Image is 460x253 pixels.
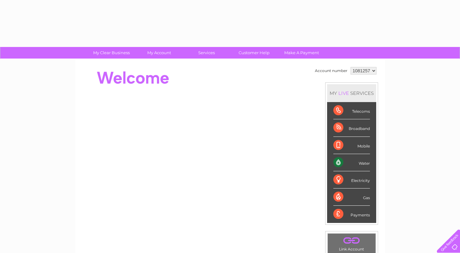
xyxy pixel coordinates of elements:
a: Services [181,47,232,59]
div: Mobile [333,137,370,154]
td: Link Account [327,233,376,253]
div: LIVE [337,90,350,96]
div: Broadband [333,119,370,137]
div: Electricity [333,171,370,188]
td: Account number [313,65,349,76]
a: Make A Payment [276,47,327,59]
a: . [329,235,374,246]
div: Telecoms [333,102,370,119]
a: Customer Help [228,47,280,59]
div: Payments [333,206,370,223]
a: My Clear Business [86,47,137,59]
div: Water [333,154,370,171]
div: Gas [333,188,370,206]
a: My Account [133,47,185,59]
div: MY SERVICES [327,84,376,102]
